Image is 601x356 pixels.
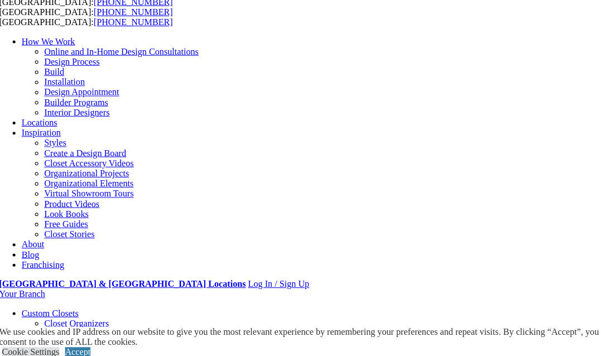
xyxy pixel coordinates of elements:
a: Franchising [27,259,69,269]
a: Organizational Projects [49,169,133,179]
a: About [27,239,49,249]
a: Product Videos [49,199,104,209]
a: Inspiration [27,129,65,138]
a: Free Guides [49,219,93,229]
a: Accept [70,346,95,355]
a: Closet Accessory Videos [49,159,138,169]
a: Builder Programs [49,99,112,108]
a: Online and In-Home Design Consultations [49,49,202,58]
a: Locations [27,119,62,128]
a: Installation [49,79,89,88]
a: Organizational Elements [49,179,137,189]
a: Create a Design Board [49,149,130,158]
a: Look Books [49,209,93,219]
a: Design Appointment [49,89,123,98]
a: How We Work [27,39,80,48]
a: Custom Closets [27,307,83,317]
a: [GEOGRAPHIC_DATA] & [GEOGRAPHIC_DATA] Locations [4,278,248,288]
a: Your Branch [4,288,50,298]
a: Blog [27,249,44,259]
div: We use cookies and IP address on our website to give you the most relevant experience by remember... [4,326,601,346]
a: Log In / Sign Up [251,278,311,288]
a: Build [49,69,69,78]
a: Closet Organizers [49,317,113,327]
a: Cookie Settings [7,346,64,355]
span: [GEOGRAPHIC_DATA]: [GEOGRAPHIC_DATA]: [4,9,176,29]
a: Design Process [49,59,104,68]
a: [PHONE_NUMBER] [98,9,176,19]
a: Styles [49,139,71,148]
a: [PHONE_NUMBER] [98,20,176,29]
a: Interior Designers [49,109,114,118]
a: Virtual Showroom Tours [49,189,138,199]
a: Closet Stories [49,229,99,239]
